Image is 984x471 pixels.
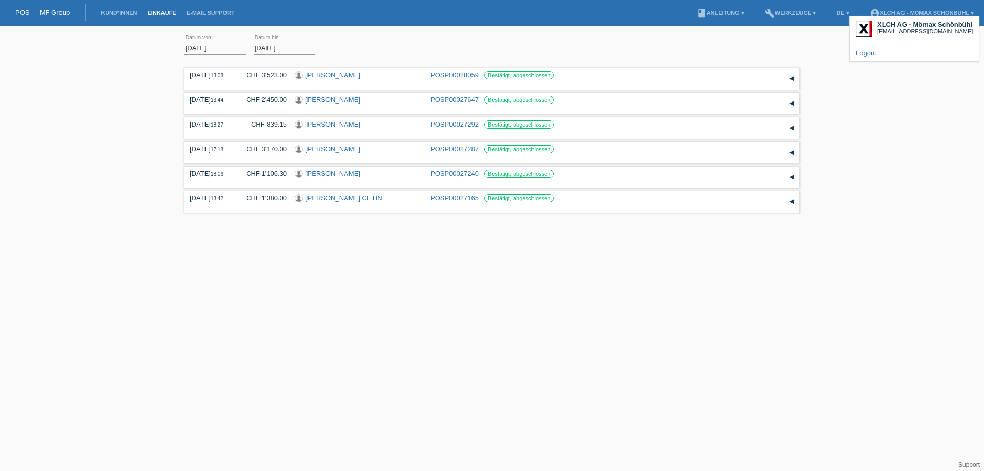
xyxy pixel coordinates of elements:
[211,171,223,177] span: 18:06
[305,145,360,153] a: [PERSON_NAME]
[958,461,980,468] a: Support
[430,194,479,202] a: POSP00027165
[696,8,707,18] i: book
[190,71,231,79] div: [DATE]
[430,71,479,79] a: POSP00028059
[238,96,287,104] div: CHF 2'450.00
[877,28,973,34] div: [EMAIL_ADDRESS][DOMAIN_NAME]
[211,122,223,128] span: 18:27
[190,120,231,128] div: [DATE]
[305,170,360,177] a: [PERSON_NAME]
[305,194,382,202] a: [PERSON_NAME] CETIN
[305,120,360,128] a: [PERSON_NAME]
[765,8,775,18] i: build
[484,145,554,153] label: Bestätigt, abgeschlossen
[856,21,872,37] img: 46423_square.png
[484,194,554,202] label: Bestätigt, abgeschlossen
[877,21,972,28] b: XLCH AG - Mömax Schönbühl
[96,10,142,16] a: Kund*innen
[430,96,479,104] a: POSP00027647
[238,194,287,202] div: CHF 1'380.00
[430,170,479,177] a: POSP00027240
[305,96,360,104] a: [PERSON_NAME]
[238,170,287,177] div: CHF 1'106.30
[484,71,554,79] label: Bestätigt, abgeschlossen
[484,170,554,178] label: Bestätigt, abgeschlossen
[430,120,479,128] a: POSP00027292
[181,10,240,16] a: E-Mail Support
[784,170,799,185] div: auf-/zuklappen
[238,145,287,153] div: CHF 3'170.00
[142,10,181,16] a: Einkäufe
[856,49,876,57] a: Logout
[190,145,231,153] div: [DATE]
[865,10,979,16] a: account_circleXLCH AG - Mömax Schönbühl ▾
[190,194,231,202] div: [DATE]
[870,8,880,18] i: account_circle
[484,96,554,104] label: Bestätigt, abgeschlossen
[190,96,231,104] div: [DATE]
[484,120,554,129] label: Bestätigt, abgeschlossen
[238,71,287,79] div: CHF 3'523.00
[211,97,223,103] span: 13:44
[691,10,749,16] a: bookAnleitung ▾
[211,147,223,152] span: 17:18
[831,10,854,16] a: DE ▾
[305,71,360,79] a: [PERSON_NAME]
[784,71,799,87] div: auf-/zuklappen
[784,145,799,160] div: auf-/zuklappen
[784,120,799,136] div: auf-/zuklappen
[15,9,70,16] a: POS — MF Group
[784,96,799,111] div: auf-/zuklappen
[190,170,231,177] div: [DATE]
[211,73,223,78] span: 13:08
[211,196,223,201] span: 13:42
[760,10,822,16] a: buildWerkzeuge ▾
[430,145,479,153] a: POSP00027287
[238,120,287,128] div: CHF 839.15
[784,194,799,210] div: auf-/zuklappen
